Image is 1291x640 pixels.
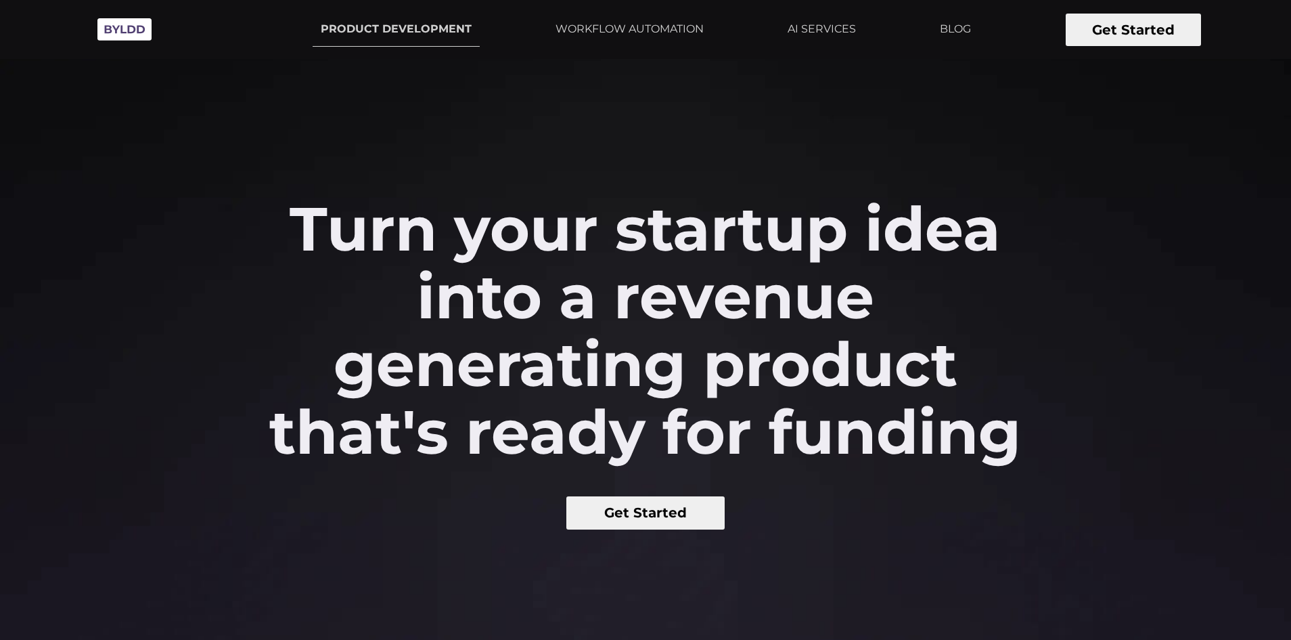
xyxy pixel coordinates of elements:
a: AI SERVICES [779,12,864,46]
a: BLOG [932,12,979,46]
a: WORKFLOW AUTOMATION [547,12,712,46]
a: PRODUCT DEVELOPMENT [313,12,480,47]
h2: Turn your startup idea into a revenue generating product that's ready for funding [258,195,1033,466]
img: Byldd - Product Development Company [91,11,158,48]
button: Get Started [1066,14,1201,46]
button: Get Started [566,496,725,530]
